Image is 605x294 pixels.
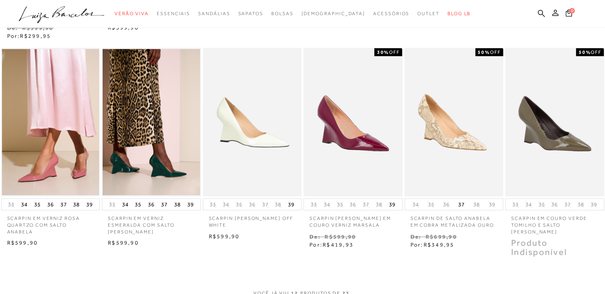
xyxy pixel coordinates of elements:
span: R$599,90 [108,24,139,31]
span: Por: [410,241,455,248]
span: Outlet [417,11,440,16]
button: 37 [562,201,573,208]
span: Acessórios [373,11,409,16]
button: 39 [588,201,599,208]
span: BLOG LB [447,11,471,16]
a: SCARPIN [PERSON_NAME] OFF WHITE [203,210,302,229]
button: 33 [107,201,118,208]
button: 35 [132,199,144,210]
button: 35 [425,201,436,208]
span: 0 [569,8,575,14]
button: 33 [510,201,521,208]
button: 36 [549,201,560,208]
strong: 50% [478,49,490,55]
button: 36 [347,201,358,208]
img: SCARPIN EM COURO VERDE TOMILHO E SALTO ANABELA [506,49,603,195]
button: 33 [308,201,319,208]
a: categoryNavScreenReaderText [417,6,440,21]
a: SCARPIN [PERSON_NAME] EM COURO VERNIZ MARSALA [303,210,403,229]
a: categoryNavScreenReaderText [373,6,409,21]
span: R$599,90 [7,239,38,246]
span: Verão Viva [115,11,149,16]
a: categoryNavScreenReaderText [238,6,263,21]
span: Sandálias [198,11,230,16]
a: categoryNavScreenReaderText [157,6,190,21]
span: Bolsas [271,11,294,16]
img: SCARPIN ANABELA EM COURO VERNIZ MARSALA [304,49,402,195]
a: noSubCategoriesText [301,6,365,21]
span: R$599,90 [108,239,139,246]
button: 38 [374,201,385,208]
small: De: [7,25,18,31]
button: 38 [471,201,482,208]
button: 39 [185,199,196,210]
img: SCARPIN EM VERNIZ ESMERALDA COM SALTO ANABELA [103,49,200,195]
button: 33 [207,201,218,208]
button: 39 [387,199,398,210]
a: SCARPIN EM VERNIZ ESMERALDA COM SALTO [PERSON_NAME] [102,210,201,235]
small: De: [309,233,321,240]
button: 38 [172,199,183,210]
a: categoryNavScreenReaderText [198,6,230,21]
small: R$599,90 [325,233,356,240]
strong: 50% [578,49,591,55]
a: SCARPIN EM COURO VERDE TOMILHO E SALTO [PERSON_NAME] [505,210,604,235]
a: SCARPIN DE SALTO ANABELA EM COBRA METALIZADA OURO [405,210,504,229]
button: 39 [286,199,297,210]
small: R$599,90 [22,25,54,31]
span: [DEMOGRAPHIC_DATA] [301,11,365,16]
span: R$419,93 [323,241,354,248]
span: OFF [389,49,400,55]
span: OFF [591,49,601,55]
button: 34 [19,199,30,210]
button: 34 [321,201,333,208]
button: 35 [334,201,345,208]
button: 39 [84,199,95,210]
button: 36 [247,201,258,208]
button: 38 [272,201,284,208]
span: Produto Indisponível [511,238,567,257]
button: 35 [233,201,245,208]
img: SCARPIN DE SALTO ANABELA EM COBRA METALIZADA OURO [405,49,503,195]
span: Sapatos [238,11,263,16]
button: 39 [486,201,497,208]
button: 33 [6,201,17,208]
a: categoryNavScreenReaderText [115,6,149,21]
button: 37 [159,199,170,210]
a: categoryNavScreenReaderText [271,6,294,21]
button: 37 [58,199,69,210]
button: 34 [120,199,131,210]
button: 38 [575,201,586,208]
small: R$699,90 [426,233,457,240]
button: 37 [260,201,271,208]
button: 37 [456,199,467,210]
button: 35 [536,201,547,208]
strong: 30% [377,49,389,55]
span: OFF [490,49,501,55]
span: Essenciais [157,11,190,16]
button: 36 [146,199,157,210]
span: R$299,95 [20,33,51,39]
a: SCARPIN EM VERNIZ ROSA QUARTZO COM SALTO ANABELA [1,210,100,235]
button: 35 [32,199,43,210]
button: 36 [441,201,452,208]
button: 0 [563,9,574,20]
button: 34 [410,201,421,208]
button: 36 [45,199,56,210]
button: 38 [71,199,82,210]
span: Por: [7,33,51,39]
img: SCARPIN ANABELA VERNIZ OFF WHITE [204,49,301,195]
span: R$349,95 [423,241,454,248]
button: 37 [360,201,372,208]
